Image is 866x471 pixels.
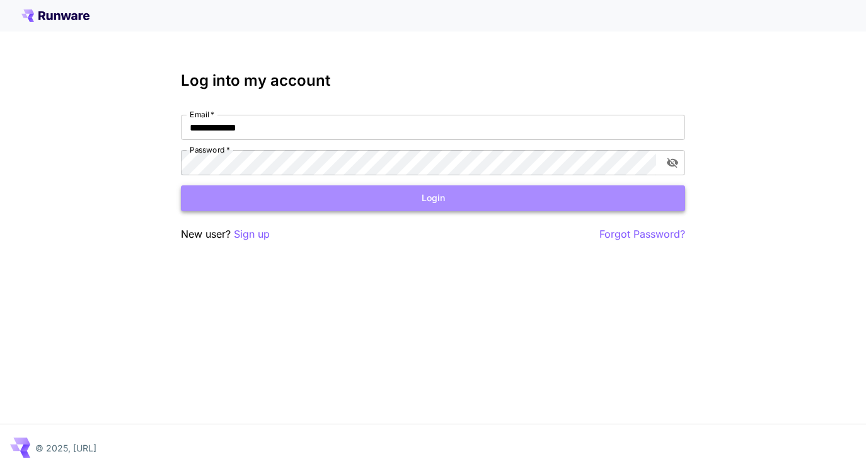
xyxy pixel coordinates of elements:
p: New user? [181,226,270,242]
label: Email [190,109,214,120]
label: Password [190,144,230,155]
button: Sign up [234,226,270,242]
button: Forgot Password? [599,226,685,242]
h3: Log into my account [181,72,685,90]
button: Login [181,185,685,211]
p: © 2025, [URL] [35,441,96,455]
button: toggle password visibility [661,151,684,174]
